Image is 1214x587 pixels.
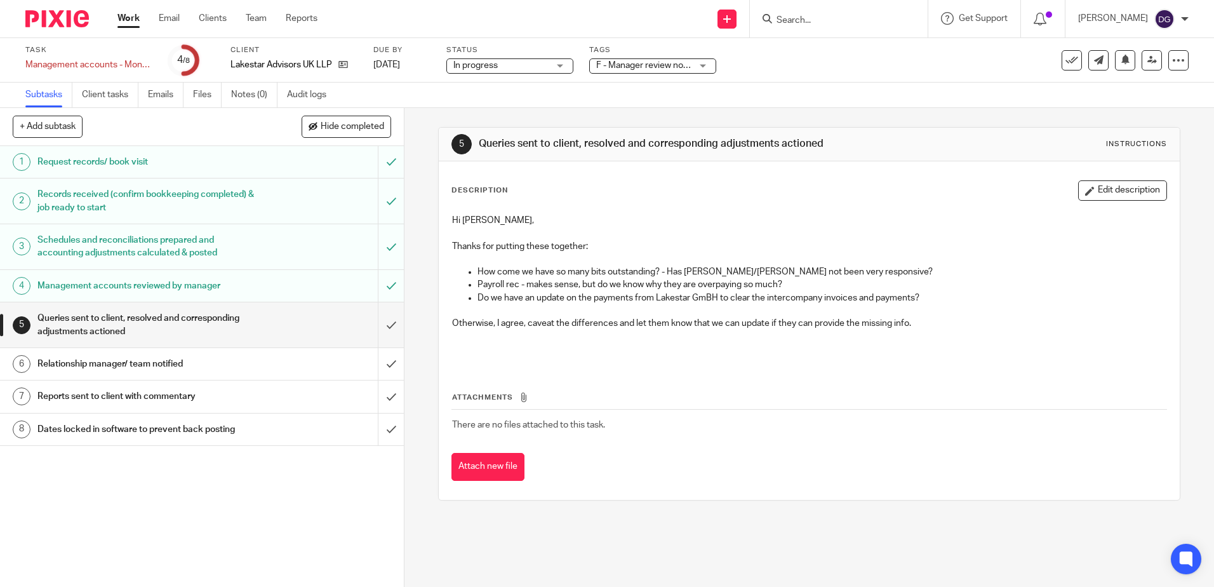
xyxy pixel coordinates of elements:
div: Management accounts - Monthly [25,58,152,71]
a: Audit logs [287,83,336,107]
h1: Schedules and reconciliations prepared and accounting adjustments calculated & posted [37,231,256,263]
h1: Dates locked in software to prevent back posting [37,420,256,439]
h1: Queries sent to client, resolved and corresponding adjustments actioned [37,309,256,341]
h1: Queries sent to client, resolved and corresponding adjustments actioned [479,137,836,151]
span: There are no files attached to this task. [452,421,605,429]
p: Do we have an update on the payments from Lakestar GmBH to clear the intercompany invoices and pa... [477,292,1166,304]
h1: Request records/ book visit [37,152,256,172]
div: 6 [13,355,30,373]
label: Due by [373,45,430,55]
a: Clients [199,12,227,25]
img: Pixie [25,10,89,27]
div: 3 [13,238,30,255]
p: How come we have so many bits outstanding? - Has [PERSON_NAME]/[PERSON_NAME] not been very respon... [477,266,1166,278]
div: Instructions [1106,139,1167,149]
div: 5 [451,134,472,154]
span: Get Support [959,14,1008,23]
button: Edit description [1078,180,1167,201]
p: Description [451,186,508,196]
p: Thanks for putting these together: [452,240,1166,253]
a: Emails [148,83,183,107]
a: Notes (0) [231,83,277,107]
button: Attach new file [451,453,524,482]
div: 2 [13,192,30,210]
p: Payroll rec - makes sense, but do we know why they are overpaying so much? [477,278,1166,291]
p: [PERSON_NAME] [1078,12,1148,25]
div: 7 [13,388,30,405]
span: Attachments [452,394,513,401]
div: 8 [13,421,30,438]
a: Reports [286,12,317,25]
input: Search [775,15,890,27]
h1: Reports sent to client with commentary [37,387,256,406]
h1: Relationship manager/ team notified [37,354,256,374]
div: 4 [177,53,190,67]
a: Files [193,83,222,107]
label: Status [446,45,573,55]
label: Tags [589,45,716,55]
img: svg%3E [1154,9,1175,29]
a: Subtasks [25,83,72,107]
p: Hi [PERSON_NAME], [452,214,1166,227]
p: Lakestar Advisors UK LLP [230,58,332,71]
div: 5 [13,316,30,334]
label: Client [230,45,357,55]
p: Otherwise, I agree, caveat the differences and let them know that we can update if they can provi... [452,317,1166,330]
h1: Records received (confirm bookkeeping completed) & job ready to start [37,185,256,217]
label: Task [25,45,152,55]
div: 4 [13,277,30,295]
span: In progress [453,61,498,70]
button: + Add subtask [13,116,83,137]
button: Hide completed [302,116,391,137]
h1: Management accounts reviewed by manager [37,276,256,295]
a: Team [246,12,267,25]
a: Email [159,12,180,25]
div: 1 [13,153,30,171]
small: /8 [183,57,190,64]
span: F - Manager review notes to be actioned [596,61,755,70]
a: Client tasks [82,83,138,107]
a: Work [117,12,140,25]
span: [DATE] [373,60,400,69]
span: Hide completed [321,122,384,132]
